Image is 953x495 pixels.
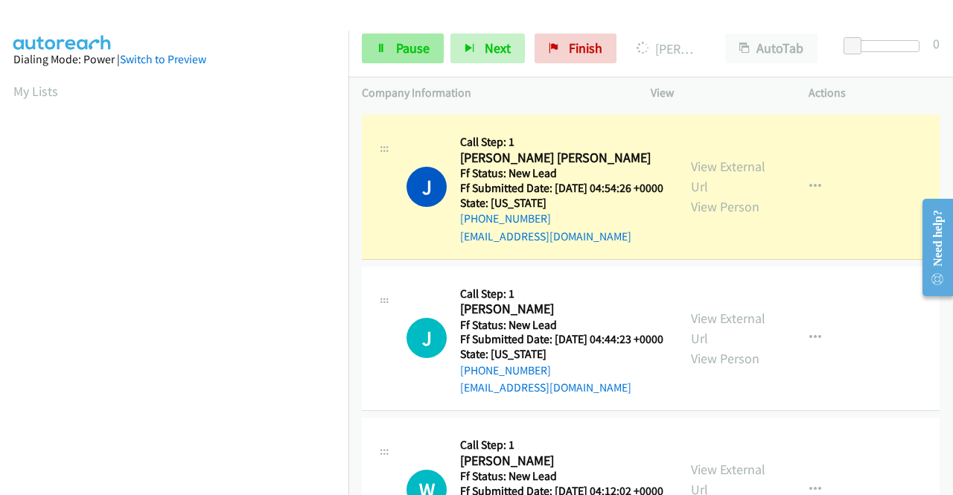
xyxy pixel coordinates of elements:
span: Pause [396,39,430,57]
h5: Call Step: 1 [460,135,663,150]
a: Switch to Preview [120,52,206,66]
h2: [PERSON_NAME] [PERSON_NAME] [460,150,659,167]
div: The call is yet to be attempted [407,318,447,358]
h5: Ff Status: New Lead [460,318,663,333]
iframe: Resource Center [911,188,953,307]
h5: Ff Submitted Date: [DATE] 04:44:23 +0000 [460,332,663,347]
a: Pause [362,33,444,63]
a: [EMAIL_ADDRESS][DOMAIN_NAME] [460,229,631,243]
p: [PERSON_NAME] [PERSON_NAME] [637,39,698,59]
h5: Call Step: 1 [460,287,663,301]
h1: J [407,167,447,207]
p: View [651,84,782,102]
a: [PHONE_NUMBER] [460,363,551,377]
h5: Ff Status: New Lead [460,166,663,181]
div: Delay between calls (in seconds) [851,40,919,52]
a: View External Url [691,310,765,347]
h2: [PERSON_NAME] [460,301,659,318]
h1: J [407,318,447,358]
a: Finish [535,33,616,63]
span: Finish [569,39,602,57]
h5: Ff Status: New Lead [460,469,663,484]
a: [PHONE_NUMBER] [460,211,551,226]
div: Dialing Mode: Power | [13,51,335,68]
div: 0 [933,33,940,54]
h5: Call Step: 1 [460,438,663,453]
a: My Lists [13,83,58,100]
a: View Person [691,350,759,367]
a: View Person [691,198,759,215]
p: Actions [809,84,940,102]
h5: State: [US_STATE] [460,347,663,362]
h5: Ff Submitted Date: [DATE] 04:54:26 +0000 [460,181,663,196]
span: Next [485,39,511,57]
button: AutoTab [725,33,817,63]
h2: [PERSON_NAME] [460,453,659,470]
h5: State: [US_STATE] [460,196,663,211]
a: [EMAIL_ADDRESS][DOMAIN_NAME] [460,380,631,395]
button: Next [450,33,525,63]
a: View External Url [691,158,765,195]
p: Company Information [362,84,624,102]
